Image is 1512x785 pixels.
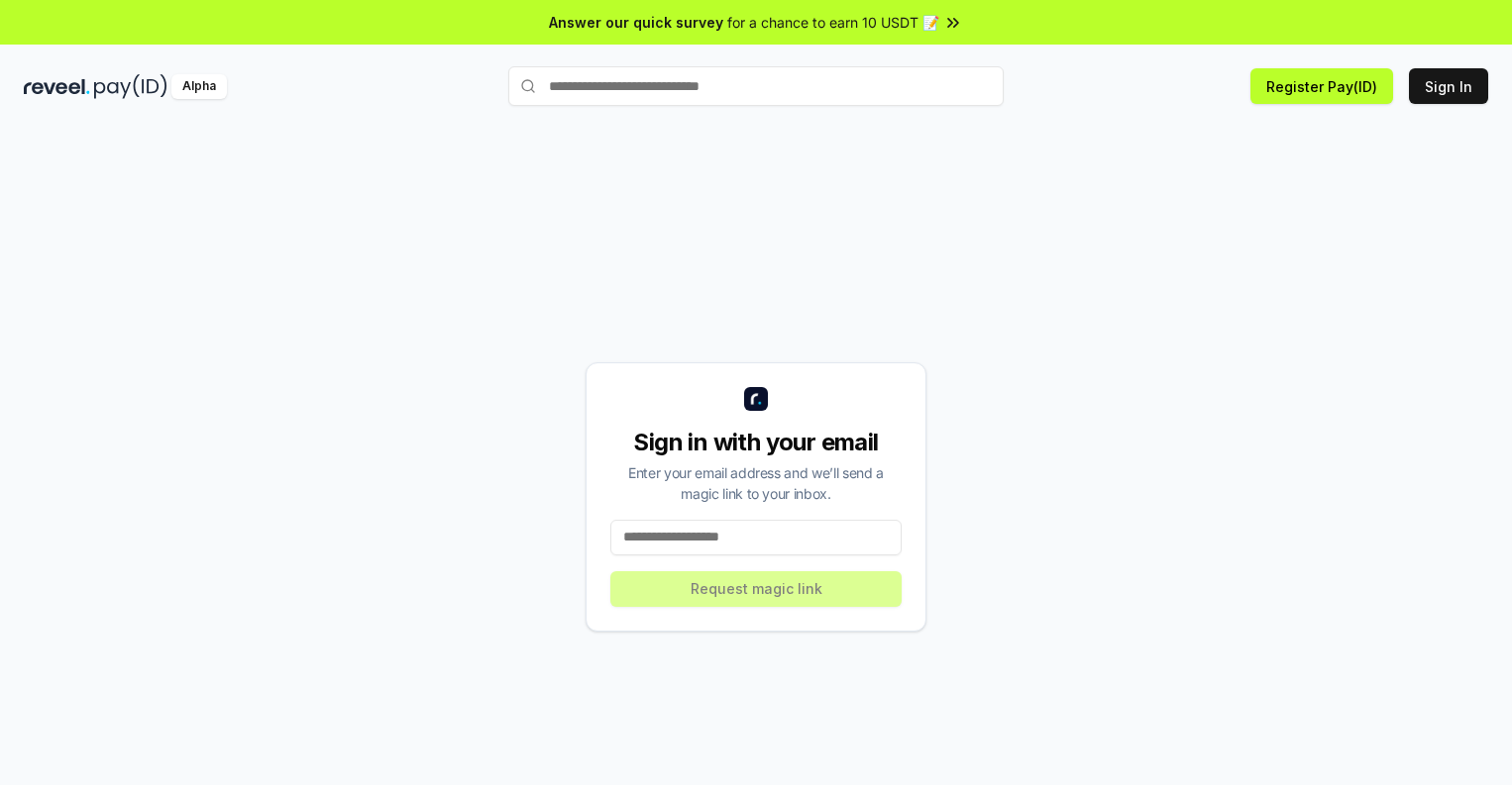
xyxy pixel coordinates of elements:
div: Sign in with your email [610,427,902,458]
div: Enter your email address and we’ll send a magic link to your inbox. [610,462,902,504]
img: logo_small [744,387,768,411]
img: pay_id [94,74,167,99]
button: Sign In [1409,68,1488,104]
div: Alpha [171,74,227,99]
img: reveel_dark [24,74,90,99]
span: Answer our quick survey [549,12,723,33]
button: Register Pay(ID) [1250,68,1393,104]
span: for a chance to earn 10 USDT 📝 [727,12,939,33]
